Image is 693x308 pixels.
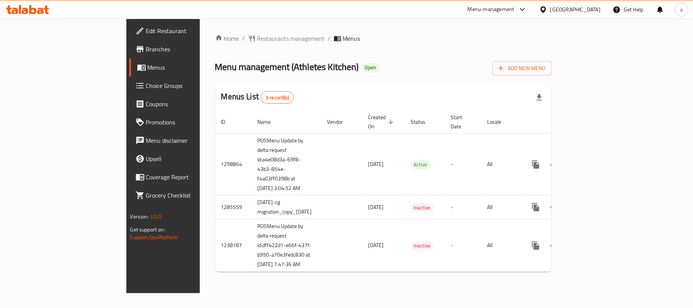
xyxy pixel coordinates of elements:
[445,219,481,272] td: -
[530,88,548,107] div: Export file
[487,117,511,126] span: Locale
[261,91,294,104] div: Total records count
[545,155,563,174] button: Change Status
[129,95,242,113] a: Coupons
[129,113,242,131] a: Promotions
[328,34,331,43] li: /
[257,34,325,43] span: Restaurants management
[343,34,360,43] span: Menus
[499,64,545,73] span: Add New Menu
[468,5,515,14] div: Menu-management
[521,110,606,134] th: Actions
[550,5,601,14] div: [GEOGRAPHIC_DATA]
[130,225,165,235] span: Get support on:
[129,186,242,204] a: Grocery Checklist
[130,212,149,222] span: Version:
[368,159,384,169] span: [DATE]
[368,240,384,250] span: [DATE]
[680,5,683,14] span: a
[146,26,236,35] span: Edit Restaurant
[445,133,481,195] td: -
[129,77,242,95] a: Choice Groups
[252,195,321,219] td: [DATE]-cg migration_copy_[DATE]
[527,198,545,216] button: more
[368,113,396,131] span: Created On
[445,195,481,219] td: -
[150,212,162,222] span: 1.0.0
[129,40,242,58] a: Branches
[215,34,552,43] nav: breadcrumb
[146,118,236,127] span: Promotions
[129,22,242,40] a: Edit Restaurant
[411,203,434,212] span: Inactive
[221,117,236,126] span: ID
[215,58,359,75] span: Menu management ( Athletes Kitchen )
[129,131,242,150] a: Menu disclaimer
[481,133,521,195] td: All
[242,34,245,43] li: /
[248,34,325,43] a: Restaurants management
[362,63,379,72] div: Open
[481,195,521,219] td: All
[146,99,236,109] span: Coupons
[527,236,545,255] button: more
[527,155,545,174] button: more
[545,236,563,255] button: Change Status
[146,136,236,145] span: Menu disclaimer
[146,191,236,200] span: Grocery Checklist
[451,113,472,131] span: Start Date
[146,81,236,90] span: Choice Groups
[129,168,242,186] a: Coverage Report
[146,172,236,182] span: Coverage Report
[130,232,178,242] a: Support.OpsPlatform
[411,117,436,126] span: Status
[327,117,353,126] span: Vendor
[368,202,384,212] span: [DATE]
[411,160,430,169] span: Active
[411,241,434,250] span: Inactive
[481,219,521,272] td: All
[252,133,321,195] td: POSMenu Update by delta request Id:a4e08d3a-69f8-43b3-854e-f4a03ff0398b at [DATE] 3:04:52 AM
[362,64,379,71] span: Open
[146,45,236,54] span: Branches
[252,219,321,272] td: POSMenu Update by delta request Id:dff422d1-e66f-437f-b950-a70e3fedc830 at [DATE] 7:47:36 AM
[221,91,294,104] h2: Menus List
[492,61,551,75] button: Add New Menu
[545,198,563,216] button: Change Status
[148,63,236,72] span: Menus
[129,58,242,77] a: Menus
[146,154,236,163] span: Upsell
[261,94,293,101] span: 3 record(s)
[215,110,606,272] table: enhanced table
[129,150,242,168] a: Upsell
[258,117,281,126] span: Name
